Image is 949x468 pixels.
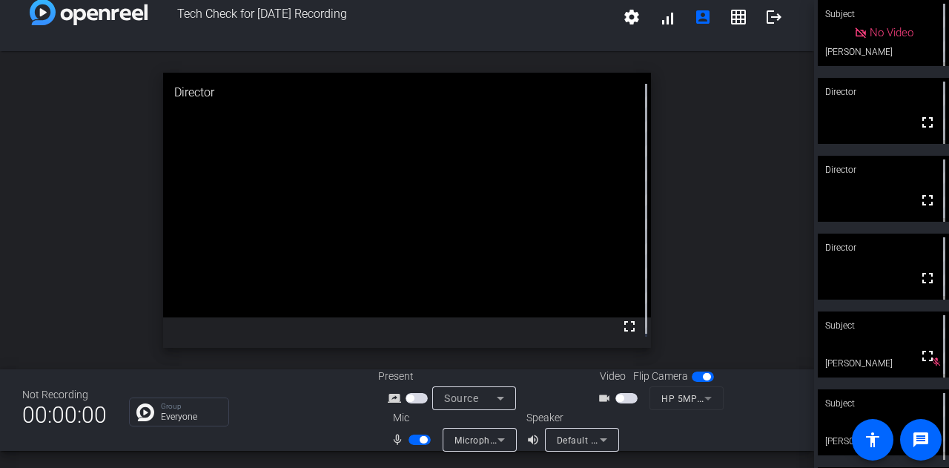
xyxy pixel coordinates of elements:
div: Subject [818,389,949,418]
mat-icon: grid_on [730,8,747,26]
mat-icon: fullscreen [919,269,936,287]
mat-icon: account_box [694,8,712,26]
span: Microphone (Realtek(R) Audio) [454,434,587,446]
mat-icon: screen_share_outline [388,389,406,407]
mat-icon: mic_none [391,431,409,449]
div: Speaker [526,410,615,426]
div: Director [818,156,949,184]
mat-icon: fullscreen [919,191,936,209]
div: Director [163,73,652,113]
div: Director [818,234,949,262]
span: Video [600,369,626,384]
span: Source [444,392,478,404]
mat-icon: settings [623,8,641,26]
p: Everyone [161,412,221,421]
mat-icon: videocam_outline [598,389,615,407]
mat-icon: volume_up [526,431,544,449]
mat-icon: fullscreen [621,317,638,335]
div: Present [378,369,526,384]
span: No Video [870,26,913,39]
mat-icon: fullscreen [919,347,936,365]
div: Mic [378,410,526,426]
mat-icon: accessibility [864,431,882,449]
div: Director [818,78,949,106]
span: Flip Camera [633,369,688,384]
mat-icon: fullscreen [919,113,936,131]
div: Not Recording [22,387,107,403]
mat-icon: logout [765,8,783,26]
span: Default - Speakers (Realtek(R) Audio) [557,434,717,446]
img: Chat Icon [136,403,154,421]
mat-icon: message [912,431,930,449]
div: Subject [818,312,949,340]
p: Group [161,403,221,410]
span: 00:00:00 [22,397,107,433]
